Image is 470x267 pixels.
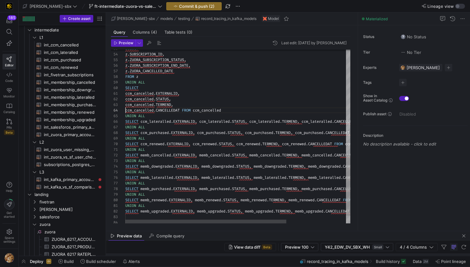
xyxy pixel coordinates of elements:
span: ALL [138,125,145,130]
a: int_membership_renewed​​​​​​​​​​ [21,108,103,116]
span: EXTERNALID [167,141,188,146]
a: ZUORA_6217_PRODUCTRATEPLAN​​​​​​​​​ [21,243,103,250]
a: Monitor [2,85,16,101]
span: landing [35,191,102,198]
span: intermediate [35,26,102,34]
span: int_membership_upgraded​​​​​​​​​​ [44,116,96,123]
img: No status [401,34,406,39]
span: [PERSON_NAME] [39,206,102,213]
span: . [332,153,334,158]
span: , [193,130,195,135]
button: Alerts [120,256,143,267]
span: STATUS [232,153,245,158]
button: https://storage.googleapis.com/y42-prod-data-exchange/images/1Nvl5cecG3s9yuu18pSpZlzl4PBNfpIlp06V... [2,251,16,265]
button: Build [56,256,76,267]
span: No Tier [401,50,421,55]
span: z [125,63,127,68]
span: Experts [363,65,394,70]
span: TERMEND [156,102,171,107]
span: memb_cancelled [199,153,230,158]
span: 4 / 4 Columns [400,245,429,250]
span: ccm_cancelled [125,97,154,102]
span: SELECT [125,85,138,90]
div: 56 [111,63,118,68]
a: int_zuora_primary_accounts​​​​​​​​​​ [21,131,103,138]
a: Catalog [2,101,16,116]
span: , [184,57,186,62]
span: . [306,141,308,146]
span: . [154,91,156,96]
a: Editor [2,54,16,69]
span: FROM [182,108,191,113]
span: (4) [151,30,157,34]
span: int_membership_downgraded​​​​​​​​​​ [44,86,96,93]
a: Spacesettings [2,226,16,246]
span: zuora [39,221,102,228]
span: . [332,119,334,124]
span: ccm_renewed [141,141,164,146]
span: , [232,141,234,146]
span: UNION [125,113,136,118]
span: zuora​​​​​​​​ [44,228,102,236]
a: int_fivetran_subscriptions​​​​​​​​​​ [21,71,103,79]
span: L2 [39,139,102,146]
span: ccm_lateralled [302,119,332,124]
span: . [280,153,282,158]
span: int_membership_lateralled​​​​​​​​​​ [44,94,96,101]
span: ZUORA_CANCELLED_DATE [130,69,173,74]
span: memb_cancelled [141,153,171,158]
div: 60 [111,85,118,91]
span: int_ccm_purchased​​​​​​​​​​ [44,56,96,64]
div: Press SPACE to select this row. [21,131,103,138]
span: SUBSCRIPTION_ID [130,52,162,57]
span: , [188,63,191,68]
span: , [162,52,164,57]
span: int_membership_cancelled​​​​​​​​​​ [44,79,96,86]
div: Press SPACE to select this row. [21,64,103,71]
span: ccm_renewed [236,141,260,146]
span: z [125,57,127,62]
button: Commit & push (2) [166,2,222,10]
a: int_salesforce_primary_account​​​​​​​​​​ [21,123,103,131]
span: Point lineage [441,259,466,264]
div: 69 [111,136,118,141]
a: ZUORA_6217_RATEPLAN​​​​​​​​​ [21,250,103,258]
span: . [273,130,275,135]
span: TERMEND [275,130,291,135]
button: Data2M [410,256,431,267]
span: [PERSON_NAME]-sbx [30,4,71,9]
span: (0) [187,30,192,34]
span: Show in Asset Catalog [363,94,387,103]
span: FROM [125,74,134,79]
a: Code [2,69,16,85]
div: 55 [111,57,118,63]
span: STATUS [219,141,232,146]
span: Publish asset [363,112,386,116]
span: EXTERNALID [173,119,195,124]
button: [PERSON_NAME]-sbx [21,2,79,10]
span: Preview 100 [285,245,308,250]
div: 67 [111,124,118,130]
a: int_ccm_purchased​​​​​​​​​​ [21,56,103,64]
span: ZUORA_6217_PRODUCTRATEPLAN​​​​​​​​​ [52,243,96,250]
span: Columns [133,30,157,34]
span: ccm_purchased [197,130,225,135]
span: . [230,153,232,158]
span: int_membership_renewed​​​​​​​​​​ [44,109,96,116]
span: memb_cancelled [249,153,280,158]
span: Tier [363,50,394,55]
button: Create asset [60,15,93,22]
span: . [260,141,262,146]
span: ALL [138,80,145,85]
span: TERMEND [282,119,297,124]
span: , [195,153,197,158]
div: Press SPACE to select this row. [21,161,103,168]
span: ccm_cancelled [125,108,154,113]
span: int_zuora_primary_accounts​​​​​​​​​​ [44,131,96,138]
div: Press SPACE to select this row. [21,26,103,34]
span: int_kafka_primary_accounts​​​​​​​​​​ [44,176,96,183]
span: EXTERNALID [171,130,193,135]
span: ccm_renewed [345,141,369,146]
span: subscriptions_postgres_kafka_joined_view​​​​​​​​​​ [44,161,96,168]
div: 62 [111,96,118,102]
